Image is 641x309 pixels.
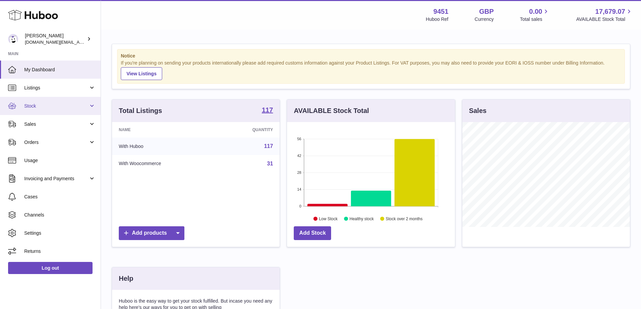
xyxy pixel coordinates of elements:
[475,16,494,23] div: Currency
[24,103,88,109] span: Stock
[24,176,88,182] span: Invoicing and Payments
[294,106,369,115] h3: AVAILABLE Stock Total
[294,226,331,240] a: Add Stock
[24,248,96,255] span: Returns
[386,216,423,221] text: Stock over 2 months
[297,154,301,158] text: 42
[121,67,162,80] a: View Listings
[24,67,96,73] span: My Dashboard
[121,53,621,59] strong: Notice
[24,230,96,236] span: Settings
[297,137,301,141] text: 56
[216,122,280,138] th: Quantity
[595,7,625,16] span: 17,679.07
[24,121,88,127] span: Sales
[25,33,85,45] div: [PERSON_NAME]
[112,138,216,155] td: With Huboo
[319,216,338,221] text: Low Stock
[112,122,216,138] th: Name
[297,170,301,175] text: 28
[24,194,96,200] span: Cases
[24,212,96,218] span: Channels
[119,226,184,240] a: Add products
[112,155,216,172] td: With Woocommerce
[25,39,134,45] span: [DOMAIN_NAME][EMAIL_ADDRESS][DOMAIN_NAME]
[24,157,96,164] span: Usage
[469,106,487,115] h3: Sales
[262,107,273,115] a: 117
[520,7,550,23] a: 0.00 Total sales
[8,262,93,274] a: Log out
[433,7,449,16] strong: 9451
[8,34,18,44] img: amir.ch@gmail.com
[350,216,374,221] text: Healthy stock
[576,16,633,23] span: AVAILABLE Stock Total
[529,7,542,16] span: 0.00
[576,7,633,23] a: 17,679.07 AVAILABLE Stock Total
[24,139,88,146] span: Orders
[119,274,133,283] h3: Help
[119,106,162,115] h3: Total Listings
[267,161,273,166] a: 31
[262,107,273,113] strong: 117
[121,60,621,80] div: If you're planning on sending your products internationally please add required customs informati...
[479,7,494,16] strong: GBP
[299,204,301,208] text: 0
[24,85,88,91] span: Listings
[426,16,449,23] div: Huboo Ref
[520,16,550,23] span: Total sales
[297,187,301,191] text: 14
[264,143,273,149] a: 117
